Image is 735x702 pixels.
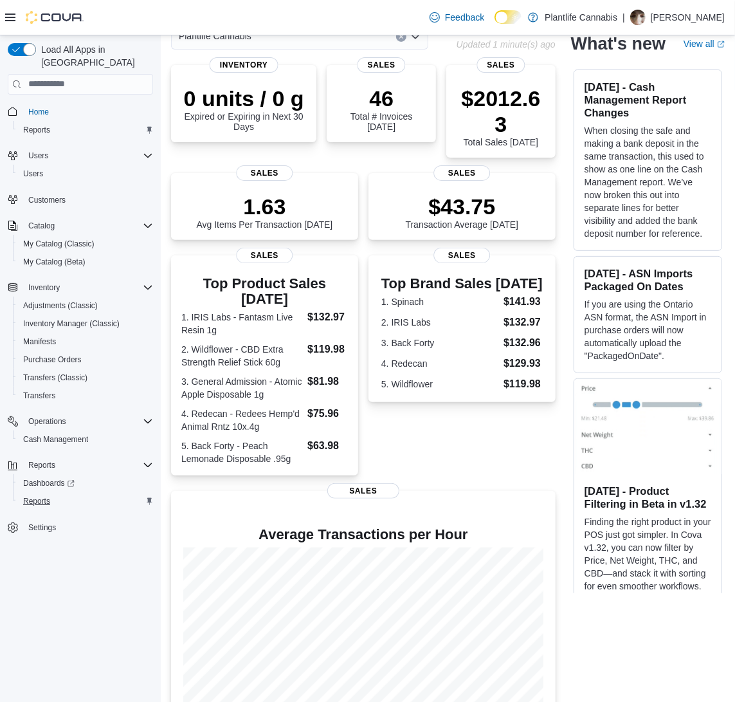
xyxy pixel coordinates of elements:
a: My Catalog (Classic) [18,236,100,252]
a: Dashboards [13,474,158,492]
dt: 3. General Admission - Atomic Apple Disposable 1g [181,375,302,401]
dt: 1. IRIS Labs - Fantasm Live Resin 1g [181,311,302,337]
h3: [DATE] - Product Filtering in Beta in v1.32 [585,485,711,511]
span: Users [28,151,48,161]
p: Updated 1 minute(s) ago [457,39,556,50]
div: Total # Invoices [DATE] [337,86,426,132]
dt: 4. Redecan - Redees Hemp'd Animal Rntz 10x.4g [181,407,302,433]
button: Reports [13,121,158,139]
dt: 5. Wildflower [381,378,498,391]
a: Transfers (Classic) [18,370,93,385]
span: Manifests [23,337,56,347]
p: $2012.63 [457,86,545,137]
button: My Catalog (Beta) [13,253,158,271]
span: Reports [23,457,153,473]
span: My Catalog (Beta) [23,257,86,267]
span: Users [18,166,153,181]
span: Manifests [18,334,153,349]
a: Settings [23,520,61,535]
h4: Average Transactions per Hour [181,527,545,542]
span: My Catalog (Classic) [18,236,153,252]
a: Cash Management [18,432,93,447]
span: Sales [327,483,399,499]
span: My Catalog (Beta) [18,254,153,270]
a: My Catalog (Beta) [18,254,91,270]
h3: [DATE] - ASN Imports Packaged On Dates [585,267,711,293]
span: Reports [18,122,153,138]
span: Adjustments (Classic) [23,300,98,311]
div: Zach MacDonald [630,10,646,25]
a: Adjustments (Classic) [18,298,103,313]
span: Operations [23,414,153,429]
a: Reports [18,122,55,138]
div: Total Sales [DATE] [457,86,545,147]
span: Customers [28,195,66,205]
span: Sales [434,248,490,263]
button: Clear input [396,32,406,42]
span: Settings [23,519,153,535]
span: Sales [237,248,293,263]
dd: $119.98 [504,376,543,392]
button: Inventory [23,280,65,295]
span: Catalog [28,221,55,231]
a: Purchase Orders [18,352,87,367]
img: Cova [26,11,84,24]
dd: $141.93 [504,294,543,309]
span: Transfers (Classic) [18,370,153,385]
span: Dashboards [23,478,75,488]
dd: $119.98 [307,342,348,357]
p: 0 units / 0 g [181,86,306,111]
button: Catalog [23,218,60,234]
span: Reports [23,125,50,135]
p: Finding the right product in your POS just got simpler. In Cova v1.32, you can now filter by Pric... [585,516,711,658]
span: Adjustments (Classic) [18,298,153,313]
span: Sales [434,165,490,181]
dt: 1. Spinach [381,295,498,308]
span: Feedback [445,11,484,24]
p: | [622,10,625,25]
span: My Catalog (Classic) [23,239,95,249]
dd: $132.97 [307,309,348,325]
dd: $129.93 [504,356,543,371]
span: Operations [28,416,66,427]
a: Manifests [18,334,61,349]
dt: 2. IRIS Labs [381,316,498,329]
button: Users [13,165,158,183]
dd: $132.97 [504,315,543,330]
span: Purchase Orders [23,355,82,365]
dt: 2. Wildflower - CBD Extra Strength Relief Stick 60g [181,343,302,369]
span: Plantlife Cannabis [179,28,251,44]
p: If you are using the Ontario ASN format, the ASN Import in purchase orders will now automatically... [585,298,711,362]
dt: 3. Back Forty [381,337,498,349]
button: Inventory Manager (Classic) [13,315,158,333]
div: Expired or Expiring in Next 30 Days [181,86,306,132]
button: Reports [23,457,60,473]
button: Adjustments (Classic) [13,297,158,315]
h3: Top Product Sales [DATE] [181,276,348,307]
span: Transfers [23,391,55,401]
dd: $81.98 [307,374,348,389]
a: View allExternal link [684,39,725,49]
a: Inventory Manager (Classic) [18,316,125,331]
nav: Complex example [8,97,153,571]
span: Home [23,104,153,120]
span: Inventory Manager (Classic) [23,319,120,329]
button: Home [3,102,158,121]
span: Inventory [23,280,153,295]
button: Customers [3,190,158,209]
button: Catalog [3,217,158,235]
button: Transfers [13,387,158,405]
button: Open list of options [410,32,421,42]
input: Dark Mode [495,10,522,24]
h3: Top Brand Sales [DATE] [381,276,543,291]
span: Sales [358,57,406,73]
span: Inventory Manager (Classic) [18,316,153,331]
h3: [DATE] - Cash Management Report Changes [585,80,711,119]
span: Sales [477,57,525,73]
span: Dashboards [18,476,153,491]
dd: $63.98 [307,438,348,454]
button: Users [23,148,53,163]
span: Reports [18,494,153,509]
dt: 4. Redecan [381,357,498,370]
button: Transfers (Classic) [13,369,158,387]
